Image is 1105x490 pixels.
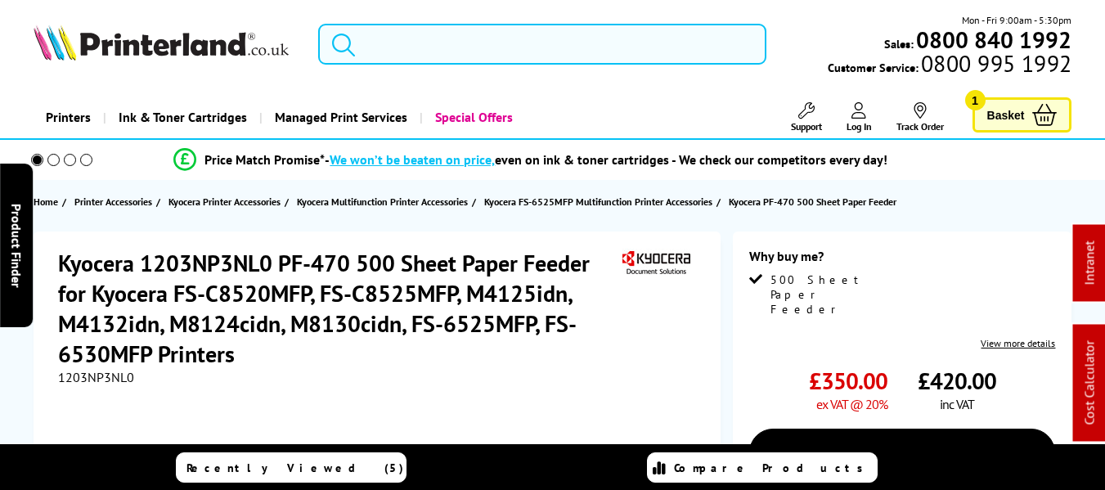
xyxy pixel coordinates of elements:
a: 0800 840 1992 [914,32,1071,47]
span: Price Match Promise* [204,151,325,168]
img: Kyocera [618,248,694,278]
a: Basket 1 [972,97,1072,133]
span: Printer Accessories [74,193,152,210]
a: Kyocera Printer Accessories [168,193,285,210]
span: ex VAT @ 20% [816,396,887,412]
a: Home [34,193,62,210]
a: Log In [847,102,872,133]
h1: Kyocera 1203NP3NL0 PF-470 500 Sheet Paper Feeder for Kyocera FS-C8520MFP, FS-C8525MFP, M4125idn, ... [58,248,619,369]
span: 1 [965,90,986,110]
a: Ink & Toner Cartridges [103,97,259,138]
a: Printers [34,97,103,138]
span: £420.00 [918,366,996,396]
span: 0800 995 1992 [919,56,1071,71]
span: Support [791,120,822,133]
span: Kyocera FS-6525MFP Multifunction Printer Accessories [484,193,712,210]
img: Printerland Logo [34,25,289,61]
span: Basket [987,104,1025,126]
span: 1203NP3NL0 [58,369,134,385]
span: Kyocera Multifunction Printer Accessories [297,193,468,210]
span: Log In [847,120,872,133]
span: inc VAT [940,396,974,412]
a: Kyocera FS-6525MFP Multifunction Printer Accessories [484,193,716,210]
a: Managed Print Services [259,97,420,138]
span: £350.00 [809,366,887,396]
a: View more details [981,337,1055,349]
span: We won’t be beaten on price, [330,151,495,168]
a: Printer Accessories [74,193,156,210]
b: 0800 840 1992 [916,25,1071,55]
a: Printerland Logo [34,25,299,64]
a: Support [791,102,822,133]
li: modal_Promise [8,146,1053,174]
span: Product Finder [8,203,25,287]
div: Why buy me? [749,248,1055,272]
span: Recently Viewed (5) [186,461,404,475]
a: Intranet [1081,241,1098,285]
a: Compare Products [647,452,878,483]
span: 500 Sheet Paper Feeder [770,272,899,317]
a: Add to Basket [749,429,1055,476]
a: Cost Calculator [1081,341,1098,425]
span: Mon - Fri 9:00am - 5:30pm [962,12,1071,28]
a: Recently Viewed (5) [176,452,407,483]
span: Compare Products [674,461,872,475]
span: Kyocera Printer Accessories [168,193,281,210]
div: - even on ink & toner cartridges - We check our competitors every day! [325,151,887,168]
a: Kyocera Multifunction Printer Accessories [297,193,472,210]
span: Sales: [884,36,914,52]
a: Track Order [896,102,944,133]
span: Ink & Toner Cartridges [119,97,247,138]
span: Customer Service: [828,56,1071,75]
span: Home [34,193,58,210]
a: Special Offers [420,97,525,138]
span: Kyocera PF-470 500 Sheet Paper Feeder [729,196,896,208]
